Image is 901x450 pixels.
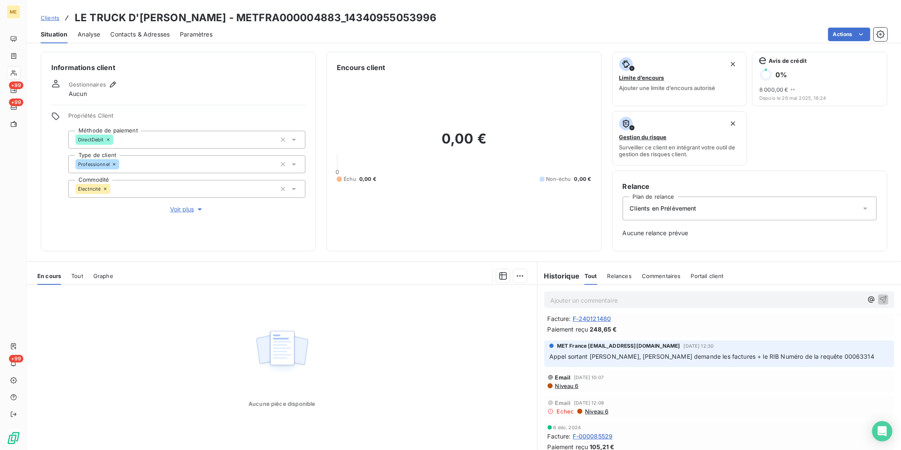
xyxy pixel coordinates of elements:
[170,205,204,214] span: Voir plus
[759,96,880,101] span: Depuis le 26 mai 2025, 16:24
[548,325,588,334] span: Paiement reçu
[619,144,740,157] span: Surveiller ce client en intégrant votre outil de gestion des risques client.
[9,82,23,89] span: +99
[7,431,20,445] img: Logo LeanPay
[691,273,724,279] span: Portail client
[573,432,613,441] span: F-000085529
[574,400,604,405] span: [DATE] 12:08
[41,14,59,22] a: Clients
[110,30,170,39] span: Contacts & Adresses
[555,399,571,406] span: Email
[78,30,100,39] span: Analyse
[584,408,608,415] span: Niveau 6
[769,57,807,64] span: Avis de crédit
[78,186,101,191] span: Électricité
[759,86,789,93] span: 8 000,00 €
[7,100,20,114] a: +99
[9,355,23,363] span: +99
[180,30,213,39] span: Paramètres
[548,314,571,323] span: Facture :
[607,273,632,279] span: Relances
[619,74,664,81] span: Limite d’encours
[119,160,126,168] input: Ajouter une valeur
[359,175,376,183] span: 0,00 €
[590,325,617,334] span: 248,65 €
[69,90,87,98] span: Aucun
[69,81,106,88] span: Gestionnaires
[619,134,667,141] span: Gestion du risque
[7,83,20,97] a: +99
[41,30,67,39] span: Situation
[548,432,571,441] span: Facture :
[872,421,893,442] div: Open Intercom Messenger
[7,5,20,19] div: ME
[623,181,877,191] h6: Relance
[557,342,680,350] span: MET France [EMAIL_ADDRESS][DOMAIN_NAME]
[41,14,59,21] span: Clients
[554,382,579,389] span: Niveau 6
[68,205,305,214] button: Voir plus
[337,130,591,156] h2: 0,00 €
[555,374,571,381] span: Email
[642,273,681,279] span: Commentaires
[554,425,581,430] span: 6 déc. 2024
[9,98,23,106] span: +99
[684,343,714,349] span: [DATE] 12:30
[337,62,385,73] h6: Encours client
[585,273,597,279] span: Tout
[78,137,104,142] span: DirectDebit
[51,62,305,73] h6: Informations client
[93,273,113,279] span: Graphe
[630,204,697,213] span: Clients en Prélèvement
[75,10,437,25] h3: LE TRUCK D'[PERSON_NAME] - METFRA000004883_14340955053996
[344,175,356,183] span: Échu
[68,112,305,124] span: Propriétés Client
[557,408,574,415] span: Echec
[549,353,874,360] span: Appel sortant [PERSON_NAME], [PERSON_NAME] demande les factures + le RIB Numéro de la requête 000...
[255,326,309,379] img: Empty state
[574,375,604,380] span: [DATE] 10:07
[537,271,580,281] h6: Historique
[78,162,110,167] span: Professionnel
[623,229,877,237] span: Aucune relance prévue
[71,273,83,279] span: Tout
[619,84,716,91] span: Ajouter une limite d’encours autorisé
[574,175,591,183] span: 0,00 €
[113,136,120,143] input: Ajouter une valeur
[775,70,787,79] h6: 0 %
[37,273,61,279] span: En cours
[828,28,870,41] button: Actions
[612,111,747,166] button: Gestion du risqueSurveiller ce client en intégrant votre outil de gestion des risques client.
[546,175,571,183] span: Non-échu
[110,185,117,193] input: Ajouter une valeur
[573,314,611,323] span: F-240121480
[249,400,315,407] span: Aucune pièce disponible
[612,52,747,106] button: Limite d’encoursAjouter une limite d’encours autorisé
[336,169,339,175] span: 0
